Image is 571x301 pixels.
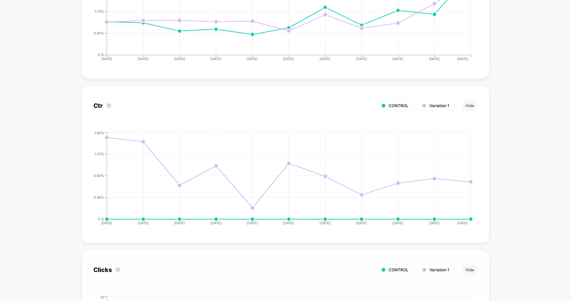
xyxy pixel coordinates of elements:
tspan: 0.40% [94,195,104,199]
span: Variation 1 [429,103,449,108]
tspan: [DATE] [356,221,367,225]
tspan: [DATE] [356,57,367,61]
tspan: 1.60% [94,130,104,134]
tspan: [DATE] [247,57,258,61]
tspan: [DATE] [138,221,149,225]
tspan: 0 % [98,217,104,221]
tspan: [DATE] [138,57,149,61]
button: ? [106,103,112,108]
tspan: [DATE] [210,57,221,61]
tspan: 1.70% [94,9,104,13]
button: Hide [462,100,478,111]
tspan: [DATE] [429,221,440,225]
tspan: [DATE] [101,57,112,61]
tspan: [DATE] [320,57,331,61]
tspan: [DATE] [101,221,112,225]
tspan: 0.80% [94,174,104,178]
tspan: [DATE] [283,57,295,61]
tspan: [DATE] [247,221,258,225]
tspan: 0.85% [94,31,104,35]
tspan: [DATE] [393,221,404,225]
tspan: [DATE] [393,57,404,61]
tspan: [DATE] [429,57,440,61]
button: Hide [462,264,478,275]
tspan: [DATE] [457,221,468,225]
span: CONTROL [389,103,408,108]
span: CONTROL [389,267,408,272]
tspan: [DATE] [174,221,185,225]
tspan: [DATE] [320,221,331,225]
div: CTR [87,131,471,231]
tspan: [DATE] [210,221,221,225]
tspan: [DATE] [457,57,468,61]
tspan: 0 % [98,53,104,57]
tspan: [DATE] [283,221,295,225]
tspan: 20 [100,295,104,299]
span: Variation 1 [429,267,449,272]
tspan: 1.20% [94,152,104,156]
button: ? [115,267,121,273]
tspan: [DATE] [174,57,185,61]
